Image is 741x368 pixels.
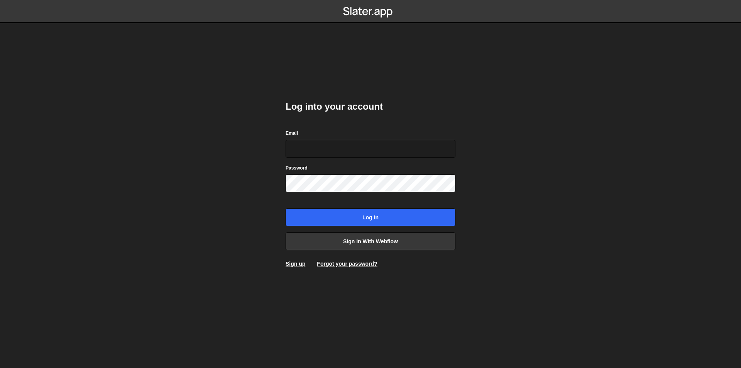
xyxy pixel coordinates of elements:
[286,129,298,137] label: Email
[286,261,305,267] a: Sign up
[286,209,455,226] input: Log in
[286,100,455,113] h2: Log into your account
[317,261,377,267] a: Forgot your password?
[286,164,308,172] label: Password
[286,232,455,250] a: Sign in with Webflow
